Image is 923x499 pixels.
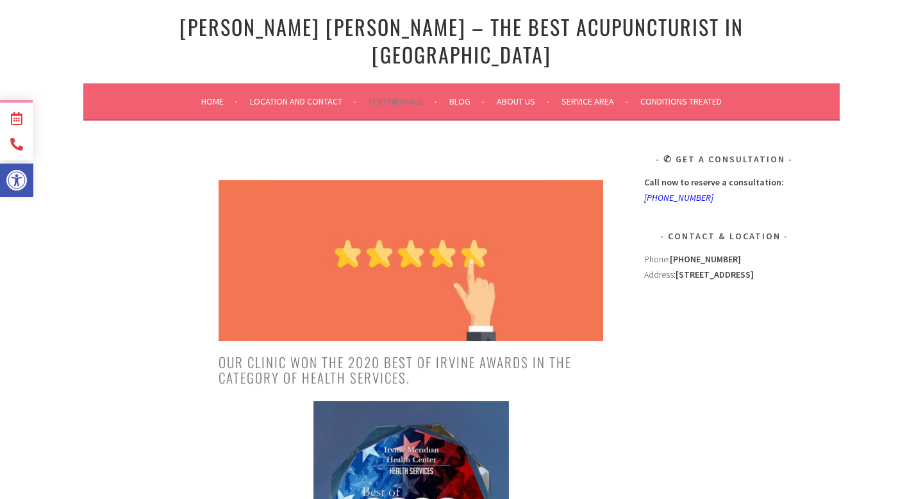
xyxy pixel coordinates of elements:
a: Conditions Treated [640,94,722,109]
h3: ✆ Get A Consultation [644,151,804,167]
div: Phone: [644,251,804,267]
a: [PERSON_NAME] [PERSON_NAME] – The Best Acupuncturist In [GEOGRAPHIC_DATA] [179,12,744,69]
strong: [STREET_ADDRESS] [676,269,754,280]
a: [PHONE_NUMBER] [644,192,713,203]
h2: Our clinic won the 2020 Best of Irvine Awards in the category of Health Services. [219,355,603,385]
a: Location and Contact [250,94,356,109]
img: product-reviews [219,180,603,342]
strong: [PHONE_NUMBER] [670,253,741,265]
a: About Us [497,94,549,109]
a: Blog [449,94,485,109]
a: Service Area [561,94,628,109]
h3: Contact & Location [644,228,804,244]
a: Home [201,94,238,109]
div: Address: [644,251,804,443]
strong: Call now to reserve a consultation: [644,176,784,188]
a: Testimonials [369,94,437,109]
